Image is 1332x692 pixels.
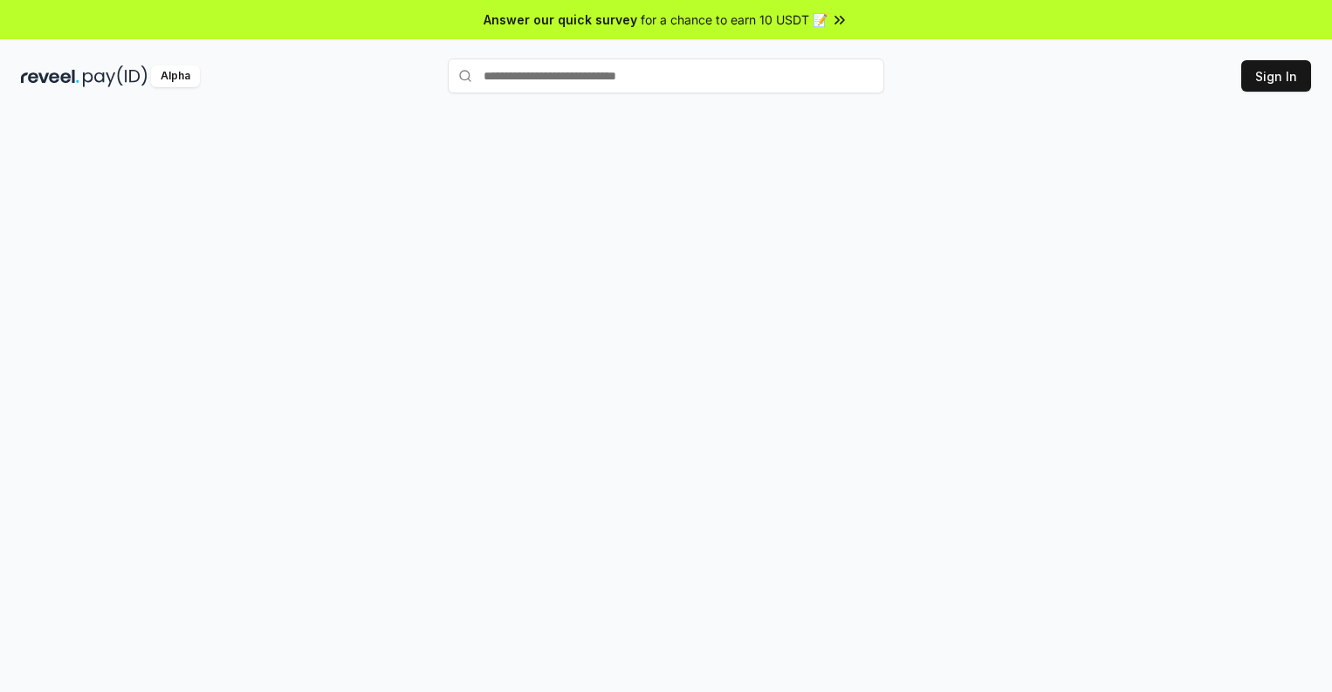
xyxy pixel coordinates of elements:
[1241,60,1311,92] button: Sign In
[21,65,79,87] img: reveel_dark
[151,65,200,87] div: Alpha
[641,10,827,29] span: for a chance to earn 10 USDT 📝
[83,65,148,87] img: pay_id
[484,10,637,29] span: Answer our quick survey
